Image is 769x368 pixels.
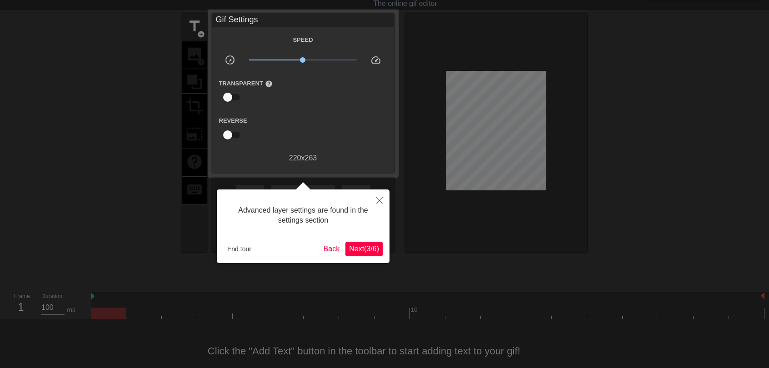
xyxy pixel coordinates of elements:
div: Advanced layer settings are found in the settings section [224,196,383,235]
button: End tour [224,242,255,256]
button: Back [320,242,344,256]
button: Close [370,189,389,210]
span: Next ( 3 / 6 ) [349,245,379,253]
button: Next [345,242,383,256]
